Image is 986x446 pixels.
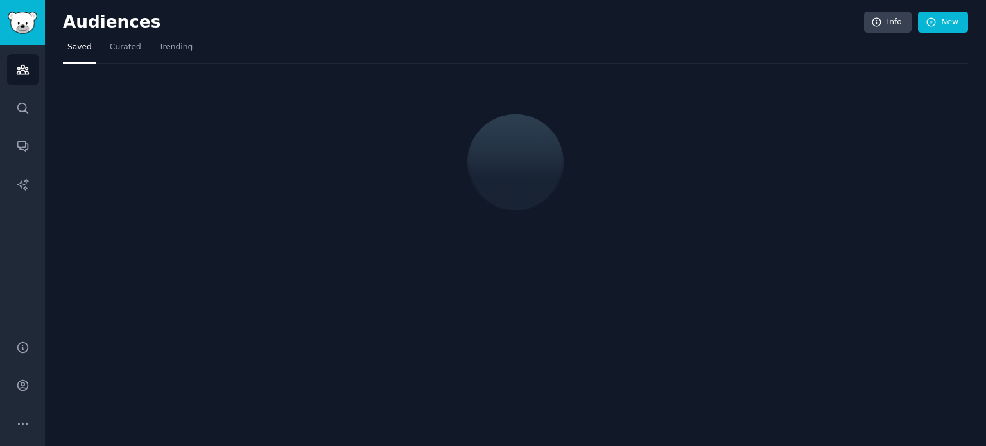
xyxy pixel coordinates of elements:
[159,42,193,53] span: Trending
[155,37,197,64] a: Trending
[105,37,146,64] a: Curated
[864,12,912,33] a: Info
[918,12,968,33] a: New
[63,37,96,64] a: Saved
[110,42,141,53] span: Curated
[67,42,92,53] span: Saved
[63,12,864,33] h2: Audiences
[8,12,37,34] img: GummySearch logo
